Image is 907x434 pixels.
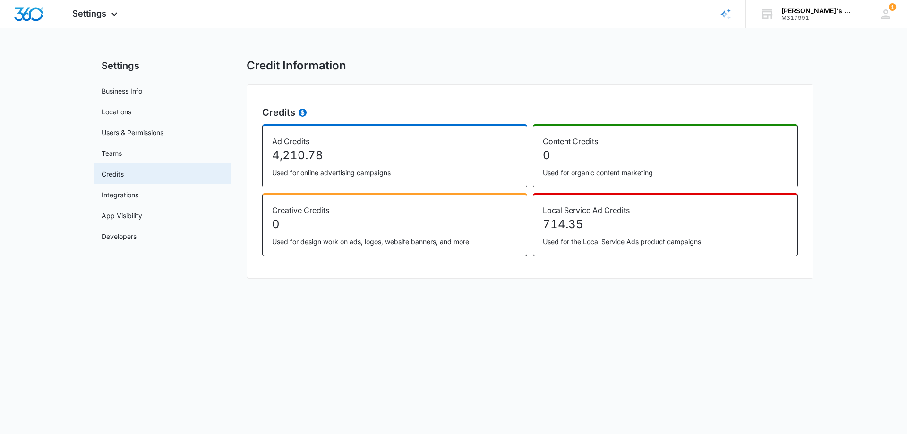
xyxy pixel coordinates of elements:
[543,237,788,247] p: Used for the Local Service Ads product campaigns
[272,136,517,147] p: Ad Credits
[102,190,138,200] a: Integrations
[889,3,896,11] span: 1
[889,3,896,11] div: notifications count
[102,211,142,221] a: App Visibility
[543,147,788,164] p: 0
[272,237,517,247] p: Used for design work on ads, logos, website banners, and more
[272,147,517,164] p: 4,210.78
[781,15,850,21] div: account id
[247,59,346,73] h1: Credit Information
[781,7,850,15] div: account name
[272,168,517,178] p: Used for online advertising campaigns
[543,216,788,233] p: 714.35
[102,86,142,96] a: Business Info
[262,105,798,119] h2: Credits
[543,136,788,147] p: Content Credits
[72,9,106,18] span: Settings
[94,59,231,73] h2: Settings
[272,216,517,233] p: 0
[543,168,788,178] p: Used for organic content marketing
[102,128,163,137] a: Users & Permissions
[102,169,124,179] a: Credits
[102,231,137,241] a: Developers
[102,148,122,158] a: Teams
[272,204,517,216] p: Creative Credits
[543,204,788,216] p: Local Service Ad Credits
[102,107,131,117] a: Locations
